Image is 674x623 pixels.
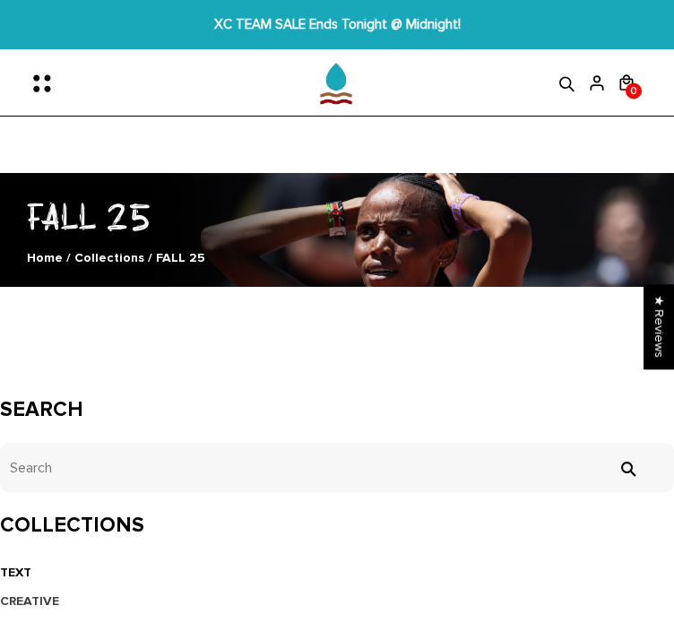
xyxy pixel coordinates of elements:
[609,461,645,477] input: Search
[156,250,205,265] span: FALL 25
[74,250,144,265] a: Collections
[66,250,71,265] span: /
[626,78,641,103] span: 0
[644,284,674,369] div: Click to open Judge.me floating reviews tab
[27,62,75,105] button: Menu
[27,250,63,265] a: Home
[148,250,152,265] span: /
[613,90,643,92] a: 0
